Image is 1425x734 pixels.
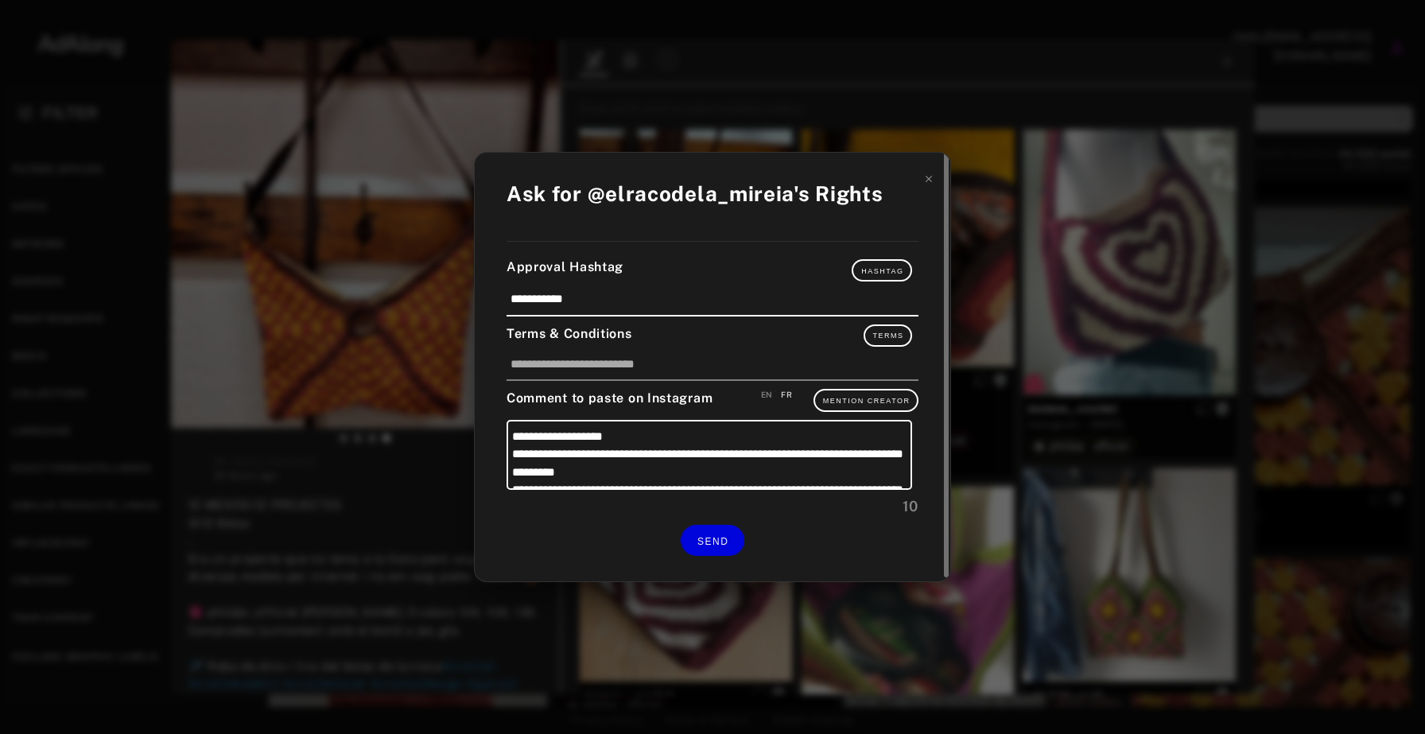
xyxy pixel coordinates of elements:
[823,397,911,405] span: Mention Creator
[507,389,918,411] div: Comment to paste on Instagram
[1345,658,1425,734] div: Widget de chat
[1345,658,1425,734] iframe: Chat Widget
[507,324,918,347] div: Terms & Conditions
[852,259,912,282] button: Hashtag
[864,324,913,347] button: Terms
[507,258,918,282] div: Approval Hashtag
[507,495,918,517] div: 10
[781,389,792,401] div: Save an french version of your comment
[681,525,744,556] button: SEND
[761,389,773,401] div: Save an english version of your comment
[813,389,918,411] button: Mention Creator
[507,178,883,209] div: Ask for @elracodela_mireia's Rights
[873,332,904,340] span: Terms
[697,536,728,547] span: SEND
[861,267,903,275] span: Hashtag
